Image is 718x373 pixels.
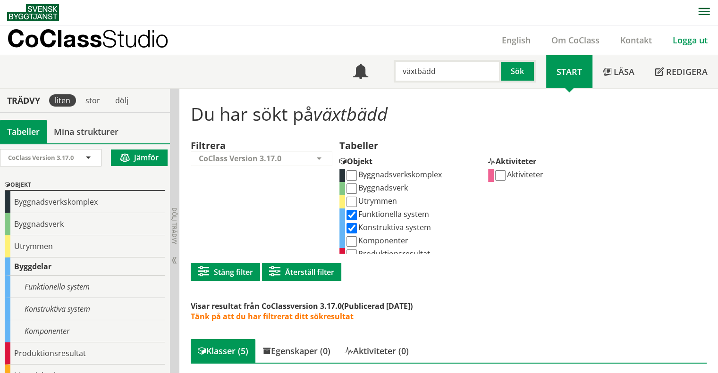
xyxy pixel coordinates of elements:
[666,66,708,77] span: Redigera
[191,311,354,322] span: Tänk på att du har filtrerat ditt sökresultat
[7,4,59,21] img: Svensk Byggtjänst
[199,153,281,164] span: CoClass Version 3.17.0
[495,170,506,181] input: Aktiviteter
[346,183,357,194] input: Byggnadsverk
[346,249,357,260] input: Produktionsresultat
[255,339,338,363] div: Egenskaper (0)
[546,55,592,88] a: Start
[662,34,718,46] a: Logga ut
[488,151,630,169] div: Aktiviteter
[5,298,165,320] div: Konstruktiva system
[191,301,342,311] span: Visar resultat från CoClassversion 3.17.0
[345,235,408,246] label: Komponenter
[313,101,388,126] span: växtbädd
[394,60,501,83] input: Sök
[102,25,169,52] span: Studio
[345,182,408,193] label: Byggnadsverk
[339,151,481,169] div: Objekt
[501,60,536,83] button: Sök
[541,34,610,46] a: Om CoClass
[345,249,430,259] label: Produktionsresultat
[557,66,582,77] span: Start
[345,196,397,206] label: Utrymmen
[345,169,442,180] label: Byggnadsverkskomplex
[5,213,165,235] div: Byggnadsverk
[338,339,416,363] div: Aktiviteter (0)
[342,301,413,311] span: (Publicerad [DATE])
[191,103,707,124] h1: Du har sökt på
[5,235,165,257] div: Utrymmen
[339,139,378,154] label: Tabeller
[8,153,74,162] span: CoClass Version 3.17.0
[345,209,429,219] label: Funktionella system
[614,66,634,77] span: Läsa
[353,65,368,80] span: Notifikationer
[645,55,718,88] a: Redigera
[5,191,165,213] div: Byggnadsverkskomplex
[491,34,541,46] a: English
[262,263,341,281] button: Återställ filter
[7,25,189,55] a: CoClassStudio
[346,223,357,233] input: Konstruktiva system
[345,222,431,232] label: Konstruktiva system
[346,210,357,220] input: Funktionella system
[47,120,126,143] a: Mina strukturer
[170,207,178,244] span: Dölj trädvy
[5,276,165,298] div: Funktionella system
[346,236,357,247] input: Komponenter
[494,169,543,180] label: Aktiviteter
[7,33,169,44] p: CoClass
[592,55,645,88] a: Läsa
[191,263,260,281] button: Stäng filter
[111,149,168,166] button: Jämför
[5,180,165,191] div: Objekt
[80,94,106,107] div: stor
[5,320,165,342] div: Komponenter
[110,94,134,107] div: dölj
[191,139,226,152] label: Filtrera
[5,342,165,365] div: Produktionsresultat
[191,339,255,363] div: Klasser (5)
[49,94,76,107] div: liten
[2,95,45,106] div: Trädvy
[346,197,357,207] input: Utrymmen
[346,170,357,181] input: Byggnadsverkskomplex
[610,34,662,46] a: Kontakt
[5,257,165,276] div: Byggdelar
